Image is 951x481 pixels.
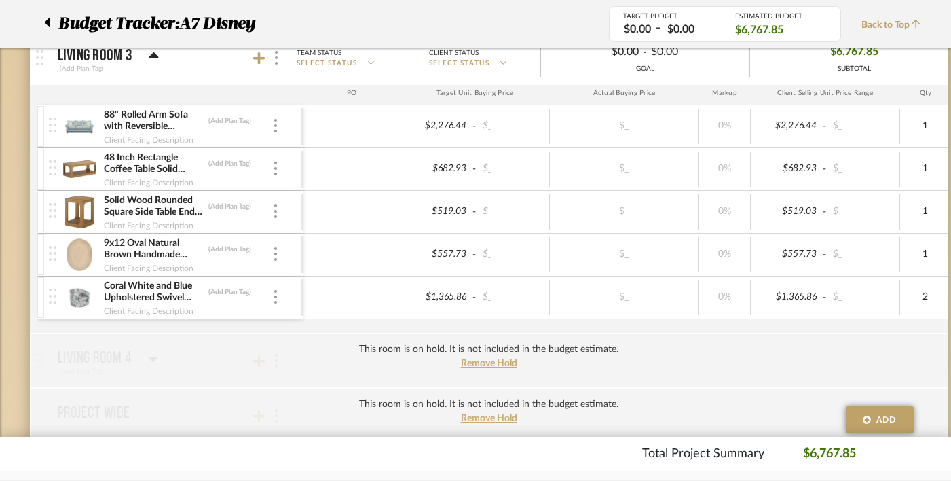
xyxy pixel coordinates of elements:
div: $_ [586,116,661,136]
div: $0.00 [663,22,698,37]
div: 48 Inch Rectangle Coffee Table Solid Wood [103,152,204,176]
span: $6,767.85 [735,22,783,37]
img: grip.svg [36,50,43,65]
span: Remove Hold [461,359,517,368]
div: Client Facing Description [103,219,194,232]
div: Client Facing Description [103,176,194,190]
div: $519.03 [755,202,821,221]
div: SUBTOTAL [830,64,878,74]
span: - [470,120,479,133]
img: vertical-grip.svg [49,160,56,175]
div: 0% [703,287,746,307]
img: vertical-grip.svg [49,289,56,304]
span: - [470,162,479,176]
div: Client Status [429,47,479,59]
span: Back to Top [861,18,927,33]
span: - [821,291,829,304]
div: Client Facing Description [103,304,194,318]
div: ESTIMATED BUDGET [735,12,827,20]
div: (Add Plan Tag) [208,116,252,126]
div: $_ [829,202,895,221]
div: $_ [479,202,545,221]
img: 772874f5-b2bb-4bd1-85f5-97220247e2a8_50x50.jpg [63,110,96,143]
img: 52e7aa32-7a8e-461b-93f9-288556036967_50x50.jpg [63,281,96,314]
span: - [643,44,647,60]
div: $_ [479,159,545,179]
div: (Add Plan Tag) [58,63,106,75]
div: $682.93 [405,159,471,179]
img: dda1c7b4-8737-4aeb-9ffa-b917fbea5acb_50x50.jpg [63,196,96,228]
div: Client Facing Description [103,133,194,147]
div: 0% [703,202,746,221]
div: $0.00 [620,22,655,37]
div: 2 [904,287,947,307]
div: 0% [703,245,746,264]
div: $557.73 [755,245,821,264]
div: (Add Plan Tag) [208,287,252,297]
div: $_ [586,202,661,221]
span: Budget Tracker: [58,12,179,36]
div: $2,276.44 [755,116,821,136]
span: – [655,20,661,37]
span: SELECT STATUS [429,58,490,69]
div: $_ [829,245,895,264]
div: Team Status [297,47,341,59]
img: 3dots-v.svg [275,51,278,65]
img: 227783c5-1fa2-40bf-9464-50907b27e539_50x50.jpg [63,238,96,271]
div: 9x12 Oval Natural Brown Handmade Braided Flat Weave Jute [103,237,204,262]
div: $_ [829,116,895,136]
div: 1 [904,245,947,264]
img: vertical-grip.svg [49,246,56,261]
img: 8f4cb41a-248c-411f-891e-c275e5b3ebf8_50x50.jpg [63,153,96,185]
div: $_ [586,159,661,179]
div: Actual Buying Price [550,85,699,101]
div: $_ [586,287,661,307]
div: $0.00 [647,41,738,63]
div: $_ [829,287,895,307]
div: Client Selling Unit Price Range [751,85,900,101]
div: $2,276.44 [405,116,471,136]
span: $6,767.85 [830,41,878,63]
div: Coral White and Blue Upholstered Swivel Barrel Armchair [103,280,204,304]
p: $6,767.85 [803,445,856,463]
div: $_ [829,159,895,179]
div: $682.93 [755,159,821,179]
img: 3dots-v.svg [274,162,277,175]
div: 0% [703,159,746,179]
div: 1 [904,116,947,136]
img: 3dots-v.svg [274,290,277,304]
span: - [470,248,479,262]
span: - [821,205,829,219]
div: (Add Plan Tag) [208,202,252,211]
img: 3dots-v.svg [274,119,277,132]
div: This room is on hold. It is not included in the budget estimate. [359,342,618,357]
div: GOAL [541,64,749,74]
p: Total Project Summary [642,445,764,463]
mat-expansion-panel-header: Living Room 3(Add Plan Tag)Team StatusSELECT STATUSClient StatusSELECT STATUS$0.00-$0.00GOAL$6,76... [30,31,948,85]
div: PO [303,85,400,101]
div: Client Facing Description [103,262,194,275]
img: vertical-grip.svg [49,118,56,132]
div: (Add Plan Tag) [208,159,252,168]
div: $1,365.86 [755,287,821,307]
div: $_ [479,116,545,136]
div: $0.00 [552,41,643,63]
span: Add [876,414,897,426]
div: $_ [479,287,545,307]
div: $_ [479,245,545,264]
span: - [470,205,479,219]
div: $519.03 [405,202,471,221]
div: 1 [904,202,947,221]
button: Add [846,406,914,433]
div: 88" Rolled Arm Sofa with Reversible Cushion [103,109,204,133]
div: 0% [703,116,746,136]
span: - [821,120,829,133]
div: Solid Wood Rounded Square Side Table End Table [103,194,204,219]
img: vertical-grip.svg [49,203,56,218]
div: This room is on hold. It is not included in the budget estimate. [359,397,618,412]
div: (Add Plan Tag) [208,245,252,254]
div: 1 [904,159,947,179]
span: SELECT STATUS [297,58,358,69]
p: Living Room 3 [58,48,132,64]
div: $_ [586,245,661,264]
